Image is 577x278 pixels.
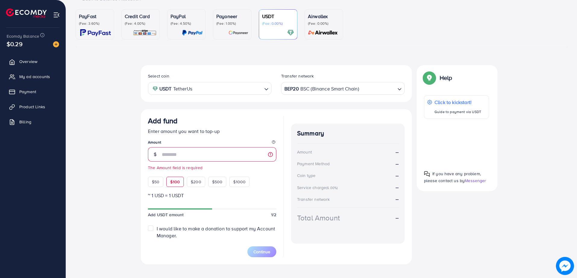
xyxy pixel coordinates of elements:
[556,257,574,275] img: image
[262,21,294,26] p: (Fee: 0.00%)
[396,160,399,167] strong: --
[19,104,45,110] span: Product Links
[152,179,159,185] span: $50
[424,171,430,177] img: Popup guide
[171,21,202,26] p: (Fee: 4.50%)
[5,86,61,98] a: Payment
[465,178,486,184] span: Messenger
[170,179,180,185] span: $100
[440,74,452,81] p: Help
[271,212,276,218] span: 1/2
[287,29,294,36] img: card
[148,212,183,218] span: Add USDT amount
[125,21,157,26] p: (Fee: 4.00%)
[148,116,177,125] h3: Add fund
[396,196,399,202] strong: --
[297,185,340,191] div: Service charge
[212,179,223,185] span: $500
[79,21,111,26] p: (Fee: 3.60%)
[326,185,338,190] small: (6.00%)
[297,213,340,223] div: Total Amount
[157,225,275,239] span: I would like to make a donation to support my Account Manager.
[53,41,59,47] img: image
[173,84,192,93] span: TetherUs
[19,74,50,80] span: My ad accounts
[159,84,172,93] strong: USDT
[262,13,294,20] p: USDT
[281,73,314,79] label: Transfer network
[396,172,399,179] strong: --
[148,165,276,171] small: The Amount field is required
[360,84,395,93] input: Search for option
[148,140,276,147] legend: Amount
[19,89,36,95] span: Payment
[396,149,399,156] strong: --
[5,71,61,83] a: My ad accounts
[5,101,61,113] a: Product Links
[5,116,61,128] a: Billing
[6,8,47,18] img: logo
[297,161,330,167] div: Payment Method
[152,86,158,91] img: coin
[233,179,246,185] span: $1000
[297,196,330,202] div: Transfer network
[148,192,276,199] p: ~ 1 USD = 1 USDT
[19,58,37,65] span: Overview
[125,13,157,20] p: Credit Card
[297,149,312,155] div: Amount
[7,33,39,39] span: Ecomdy Balance
[424,72,435,83] img: Popup guide
[148,128,276,135] p: Enter amount you want to top-up
[396,214,399,221] strong: --
[19,119,31,125] span: Billing
[148,82,271,94] div: Search for option
[253,249,270,255] span: Continue
[284,84,299,93] strong: BEP20
[53,11,60,18] img: menu
[396,184,399,191] strong: --
[434,108,481,115] p: Guide to payment via USDT
[297,130,399,137] h4: Summary
[228,29,248,36] img: card
[7,39,23,48] span: $0.29
[191,179,201,185] span: $200
[80,29,111,36] img: card
[79,13,111,20] p: PayFast
[216,21,248,26] p: (Fee: 1.00%)
[216,13,248,20] p: Payoneer
[300,84,359,93] span: BSC (Binance Smart Chain)
[148,73,169,79] label: Select coin
[5,55,61,68] a: Overview
[308,21,340,26] p: (Fee: 0.00%)
[424,171,481,184] span: If you have any problem, please contact us by
[297,172,315,178] div: Coin type
[434,99,481,106] p: Click to kickstart!
[171,13,202,20] p: PayPal
[182,29,202,36] img: card
[308,13,340,20] p: Airwallex
[281,82,405,94] div: Search for option
[306,29,340,36] img: card
[247,246,276,257] button: Continue
[133,29,157,36] img: card
[194,84,262,93] input: Search for option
